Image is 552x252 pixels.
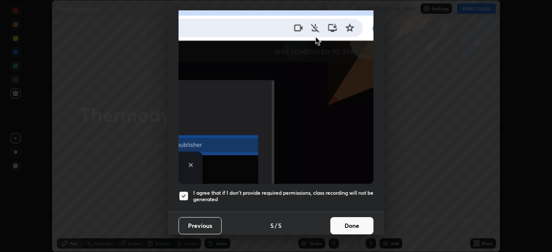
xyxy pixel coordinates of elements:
[270,221,274,230] h4: 5
[275,221,277,230] h4: /
[330,217,373,234] button: Done
[179,217,222,234] button: Previous
[278,221,282,230] h4: 5
[193,190,373,203] h5: I agree that if I don't provide required permissions, class recording will not be generated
